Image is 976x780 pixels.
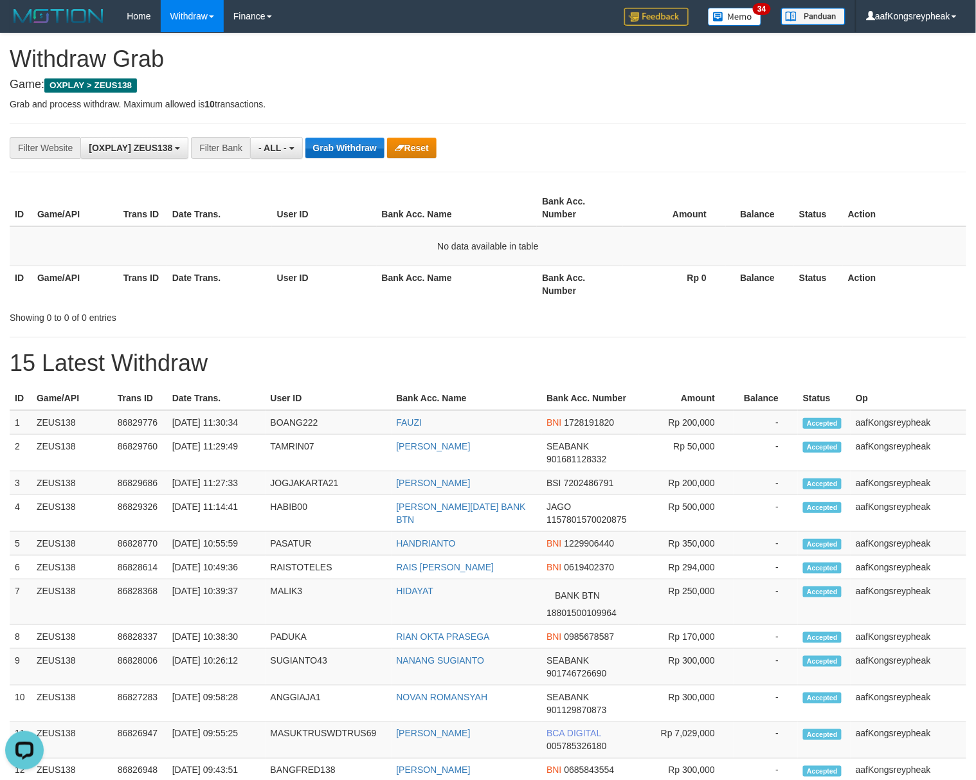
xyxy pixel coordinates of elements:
[5,5,44,44] button: Open LiveChat chat widget
[32,495,113,532] td: ZEUS138
[397,631,490,642] a: RIAN OKTA PRASEGA
[851,722,966,759] td: aafKongsreypheak
[547,454,606,464] span: Copy 901681128332 to clipboard
[80,137,188,159] button: [OXPLAY] ZEUS138
[32,722,113,759] td: ZEUS138
[547,514,627,525] span: Copy 1157801570020875 to clipboard
[10,579,32,625] td: 7
[204,99,215,109] strong: 10
[266,649,392,685] td: SUGIANTO43
[167,556,266,579] td: [DATE] 10:49:36
[397,655,485,666] a: NANANG SUGIANTO
[624,8,689,26] img: Feedback.jpg
[10,495,32,532] td: 4
[734,410,798,435] td: -
[10,78,966,91] h4: Game:
[726,266,794,302] th: Balance
[638,435,734,471] td: Rp 50,000
[734,649,798,685] td: -
[638,532,734,556] td: Rp 350,000
[537,190,623,226] th: Bank Acc. Number
[167,471,266,495] td: [DATE] 11:27:33
[10,722,32,759] td: 11
[851,532,966,556] td: aafKongsreypheak
[258,143,287,153] span: - ALL -
[250,137,302,159] button: - ALL -
[397,502,526,525] a: [PERSON_NAME][DATE] BANK BTN
[734,532,798,556] td: -
[10,137,80,159] div: Filter Website
[851,556,966,579] td: aafKongsreypheak
[32,532,113,556] td: ZEUS138
[851,386,966,410] th: Op
[266,495,392,532] td: HABIB00
[89,143,172,153] span: [OXPLAY] ZEUS138
[32,471,113,495] td: ZEUS138
[547,562,561,572] span: BNI
[803,632,842,643] span: Accepted
[547,478,561,488] span: BSI
[113,386,167,410] th: Trans ID
[266,532,392,556] td: PASATUR
[638,685,734,722] td: Rp 300,000
[638,495,734,532] td: Rp 500,000
[10,532,32,556] td: 5
[305,138,384,158] button: Grab Withdraw
[397,417,422,428] a: FAUZI
[397,441,471,451] a: [PERSON_NAME]
[547,502,571,512] span: JAGO
[397,562,494,572] a: RAIS [PERSON_NAME]
[794,266,843,302] th: Status
[113,532,167,556] td: 86828770
[113,685,167,722] td: 86827283
[272,266,377,302] th: User ID
[851,579,966,625] td: aafKongsreypheak
[10,190,32,226] th: ID
[638,649,734,685] td: Rp 300,000
[10,471,32,495] td: 3
[547,705,606,715] span: Copy 901129870873 to clipboard
[734,386,798,410] th: Balance
[726,190,794,226] th: Balance
[10,386,32,410] th: ID
[32,625,113,649] td: ZEUS138
[565,562,615,572] span: Copy 0619402370 to clipboard
[564,478,614,488] span: Copy 7202486791 to clipboard
[803,693,842,703] span: Accepted
[167,190,272,226] th: Date Trans.
[803,656,842,667] span: Accepted
[10,6,107,26] img: MOTION_logo.png
[843,266,966,302] th: Action
[803,442,842,453] span: Accepted
[167,386,266,410] th: Date Trans.
[803,586,842,597] span: Accepted
[266,556,392,579] td: RAISTOTELES
[32,556,113,579] td: ZEUS138
[547,538,561,549] span: BNI
[565,417,615,428] span: Copy 1728191820 to clipboard
[547,765,561,775] span: BNI
[708,8,762,26] img: Button%20Memo.svg
[794,190,843,226] th: Status
[118,190,167,226] th: Trans ID
[547,655,589,666] span: SEABANK
[547,692,589,702] span: SEABANK
[547,441,589,451] span: SEABANK
[397,586,434,596] a: HIDAYAT
[638,556,734,579] td: Rp 294,000
[734,625,798,649] td: -
[32,386,113,410] th: Game/API
[10,649,32,685] td: 9
[547,729,601,739] span: BCA DIGITAL
[32,410,113,435] td: ZEUS138
[547,417,561,428] span: BNI
[803,729,842,740] span: Accepted
[10,556,32,579] td: 6
[803,563,842,574] span: Accepted
[397,692,488,702] a: NOVAN ROMANSYAH
[541,386,638,410] th: Bank Acc. Number
[565,765,615,775] span: Copy 0685843554 to clipboard
[565,538,615,549] span: Copy 1229906440 to clipboard
[638,386,734,410] th: Amount
[851,435,966,471] td: aafKongsreypheak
